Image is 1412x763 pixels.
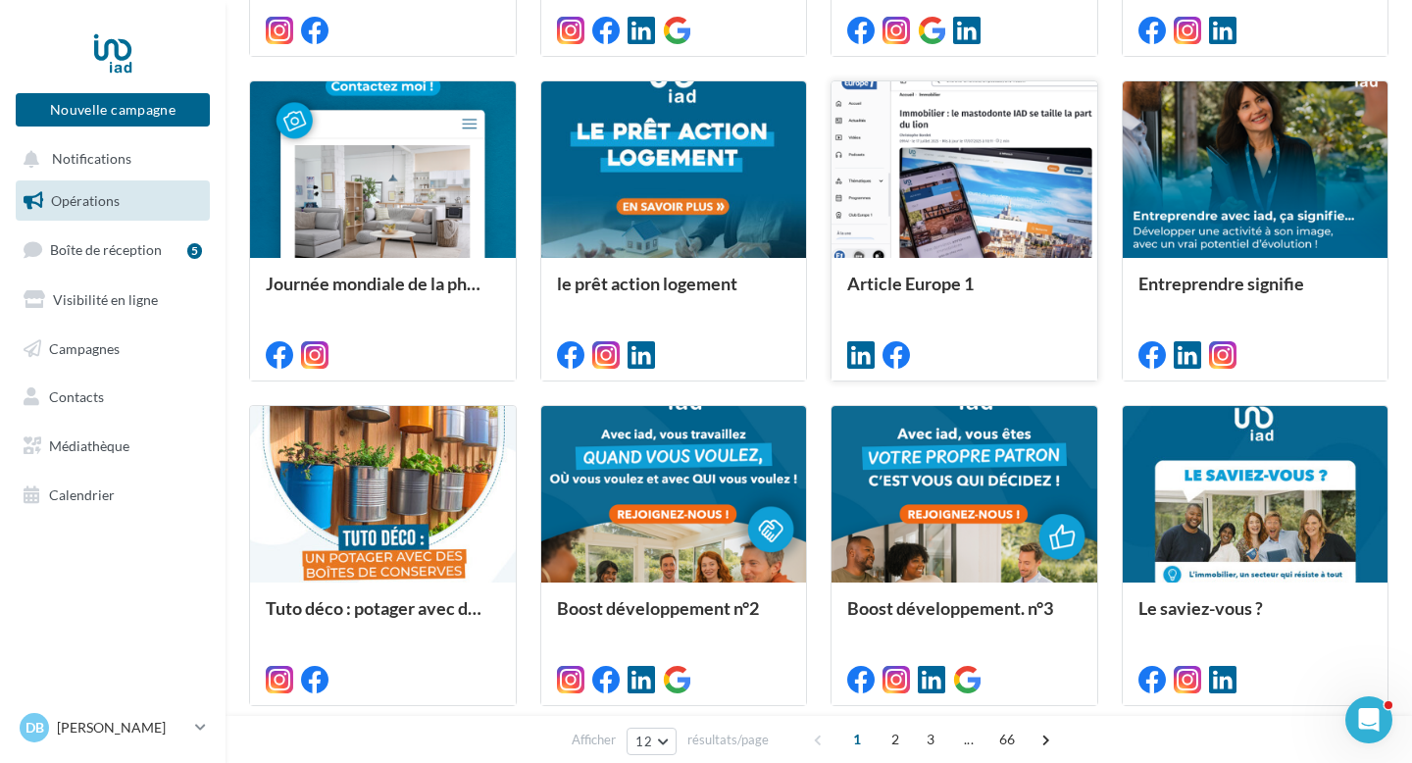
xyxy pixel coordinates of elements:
[1345,696,1392,743] iframe: Intercom live chat
[187,243,202,259] div: 5
[57,718,187,738] p: [PERSON_NAME]
[572,731,616,749] span: Afficher
[12,377,214,418] a: Contacts
[1138,274,1373,313] div: Entreprendre signifie
[12,329,214,370] a: Campagnes
[52,151,131,168] span: Notifications
[635,734,652,749] span: 12
[266,598,500,637] div: Tuto déco : potager avec des boites de conserves
[991,724,1024,755] span: 66
[16,93,210,127] button: Nouvelle campagne
[49,388,104,405] span: Contacts
[49,486,115,503] span: Calendrier
[847,274,1082,313] div: Article Europe 1
[847,598,1082,637] div: Boost développement. n°3
[12,229,214,271] a: Boîte de réception5
[557,274,791,313] div: le prêt action logement
[51,192,120,209] span: Opérations
[841,724,873,755] span: 1
[953,724,984,755] span: ...
[687,731,769,749] span: résultats/page
[53,291,158,308] span: Visibilité en ligne
[12,475,214,516] a: Calendrier
[16,709,210,746] a: DB [PERSON_NAME]
[12,426,214,467] a: Médiathèque
[557,598,791,637] div: Boost développement n°2
[627,728,677,755] button: 12
[266,274,500,313] div: Journée mondiale de la photographie
[880,724,911,755] span: 2
[12,180,214,222] a: Opérations
[25,718,44,738] span: DB
[49,339,120,356] span: Campagnes
[915,724,946,755] span: 3
[1138,598,1373,637] div: Le saviez-vous ?
[12,280,214,321] a: Visibilité en ligne
[49,437,129,454] span: Médiathèque
[50,241,162,258] span: Boîte de réception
